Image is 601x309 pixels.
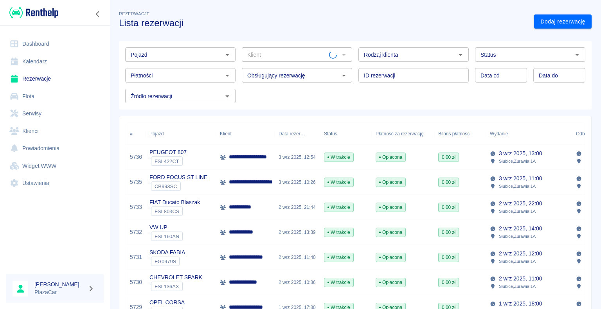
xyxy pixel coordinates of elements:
button: Otwórz [222,49,233,60]
div: Płatność za rezerwację [372,123,434,145]
a: Dashboard [6,35,104,53]
div: Wydanie [486,123,572,145]
button: Otwórz [222,91,233,102]
div: # [126,123,146,145]
span: W trakcie [324,254,353,261]
p: FIAT Ducato Blaszak [149,198,200,207]
button: Otwórz [222,70,233,81]
span: 0,00 zł [439,254,459,261]
span: FSL136AX [151,284,182,289]
div: ` [149,156,187,166]
div: Wydanie [490,123,508,145]
span: FG0979S [151,259,179,264]
button: Otwórz [572,49,583,60]
div: 3 wrz 2025, 10:26 [275,170,320,195]
span: W trakcie [324,229,353,236]
div: Data rezerwacji [275,123,320,145]
p: CHEVROLET SPARK [149,273,202,282]
h6: [PERSON_NAME] [34,280,85,288]
a: Powiadomienia [6,140,104,157]
div: Status [320,123,372,145]
span: Opłacona [376,154,405,161]
div: Status [324,123,337,145]
p: 1 wrz 2025, 18:00 [499,300,542,308]
div: ` [149,282,202,291]
p: Słubice , Żurawia 1A [499,258,536,265]
a: 5732 [130,228,142,236]
a: Widget WWW [6,157,104,175]
span: Opłacona [376,204,405,211]
a: 5730 [130,278,142,286]
p: 2 wrz 2025, 11:00 [499,275,542,283]
span: W trakcie [324,204,353,211]
span: 0,00 zł [439,179,459,186]
p: Słubice , Żurawia 1A [499,233,536,240]
span: Rezerwacje [119,11,149,16]
a: 5736 [130,153,142,161]
div: ` [149,257,185,266]
div: ` [149,232,183,241]
button: Zwiń nawigację [92,9,104,19]
a: 5733 [130,203,142,211]
span: 0,00 zł [439,279,459,286]
p: VW UP [149,223,183,232]
div: Data rezerwacji [279,123,305,145]
div: Pojazd [149,123,164,145]
button: Otwórz [338,70,349,81]
div: 2 wrz 2025, 13:39 [275,220,320,245]
a: Klienci [6,122,104,140]
p: Słubice , Żurawia 1A [499,208,536,215]
div: ` [149,207,200,216]
div: 2 wrz 2025, 11:40 [275,245,320,270]
p: 2 wrz 2025, 12:00 [499,250,542,258]
span: FSL803CS [151,208,182,214]
p: Słubice , Żurawia 1A [499,183,536,190]
div: 2 wrz 2025, 10:36 [275,270,320,295]
p: Słubice , Żurawia 1A [499,158,536,165]
input: DD.MM.YYYY [475,68,527,83]
p: 3 wrz 2025, 13:00 [499,149,542,158]
div: Pojazd [146,123,216,145]
span: 0,00 zł [439,229,459,236]
span: W trakcie [324,154,353,161]
span: Opłacona [376,179,405,186]
p: 2 wrz 2025, 14:00 [499,225,542,233]
button: Sort [305,128,316,139]
h3: Lista rezerwacji [119,18,528,29]
div: Bilans płatności [438,123,471,145]
a: Flota [6,88,104,105]
div: Bilans płatności [434,123,486,145]
div: 3 wrz 2025, 12:54 [275,145,320,170]
div: Klient [220,123,232,145]
div: Odbiór [576,123,590,145]
span: 0,00 zł [439,204,459,211]
span: FSL160AN [151,234,182,239]
div: 2 wrz 2025, 21:44 [275,195,320,220]
a: Kalendarz [6,53,104,70]
button: Otwórz [455,49,466,60]
img: Renthelp logo [9,6,58,19]
span: Opłacona [376,254,405,261]
div: ` [149,181,207,191]
a: Serwisy [6,105,104,122]
div: Płatność za rezerwację [376,123,424,145]
a: Renthelp logo [6,6,58,19]
div: Klient [216,123,275,145]
a: 5731 [130,253,142,261]
span: 0,00 zł [439,154,459,161]
a: Rezerwacje [6,70,104,88]
span: W trakcie [324,279,353,286]
p: Słubice , Żurawia 1A [499,283,536,290]
p: PlazaCar [34,288,85,296]
p: 3 wrz 2025, 11:00 [499,174,542,183]
p: OPEL CORSA [149,298,185,307]
a: 5735 [130,178,142,186]
span: Opłacona [376,279,405,286]
input: DD.MM.YYYY [533,68,585,83]
button: Sort [508,128,519,139]
p: SKODA FABIA [149,248,185,257]
a: Dodaj rezerwację [534,14,592,29]
span: W trakcie [324,179,353,186]
span: CB993SC [151,183,180,189]
p: FORD FOCUS ST LINE [149,173,207,181]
